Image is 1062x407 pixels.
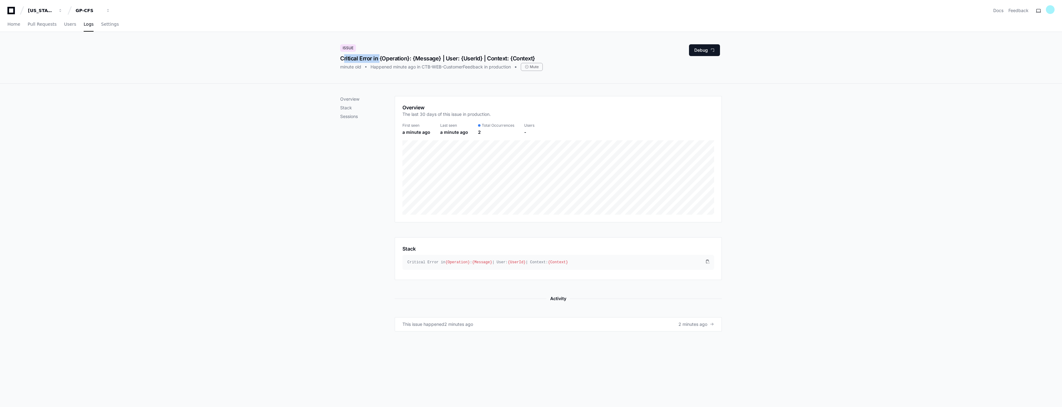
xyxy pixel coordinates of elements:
a: Pull Requests [28,17,56,32]
p: Stack [340,105,395,111]
button: Debug [689,44,720,56]
a: This issue happened2 minutes ago2 minutes ago [395,317,722,331]
a: Docs [993,7,1003,14]
h1: Overview [402,104,491,111]
div: Issue [340,44,356,52]
div: Critical Error in {Operation}: {Message} | User: {UserId} | Context: {Context} [340,54,543,63]
div: First seen [402,123,430,128]
div: Mute [521,63,543,71]
a: Logs [84,17,94,32]
div: [US_STATE] Pacific [28,7,55,14]
span: {UserId} [508,260,526,265]
span: 2 minutes ago [678,321,707,327]
span: Home [7,22,20,26]
div: a minute ago [402,129,430,135]
h1: Stack [402,245,416,252]
div: - [524,129,534,135]
span: Settings [101,22,119,26]
p: Overview [340,96,395,102]
div: a minute ago [440,129,468,135]
span: Logs [84,22,94,26]
app-pz-page-link-header: Stack [402,245,714,252]
a: Settings [101,17,119,32]
a: Users [64,17,76,32]
div: Happened minute ago in CTB-WEB-CustomerFeedback in production [371,64,511,70]
div: minute old [340,64,361,70]
span: Activity [546,295,570,302]
span: Total Occurrences [482,123,514,128]
span: | User: [492,260,508,265]
span: {Message} [472,260,492,265]
button: GP-CFS [73,5,113,16]
a: Home [7,17,20,32]
p: The last 30 days of this issue in production. [402,111,491,117]
div: 2 minutes ago [444,321,473,327]
span: {Context} [548,260,568,265]
p: Sessions [340,113,395,120]
app-pz-page-link-header: Overview [402,104,714,121]
button: [US_STATE] Pacific [25,5,65,16]
div: Last seen [440,123,468,128]
span: Users [64,22,76,26]
span: : [470,260,472,265]
div: 2 [478,129,514,135]
span: | Context: [526,260,548,265]
button: Feedback [1008,7,1029,14]
div: This issue happened [402,321,444,327]
span: Pull Requests [28,22,56,26]
div: Users [524,123,534,128]
div: GP-CFS [76,7,102,14]
span: Critical Error in [407,260,445,265]
span: {Operation} [445,260,470,265]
